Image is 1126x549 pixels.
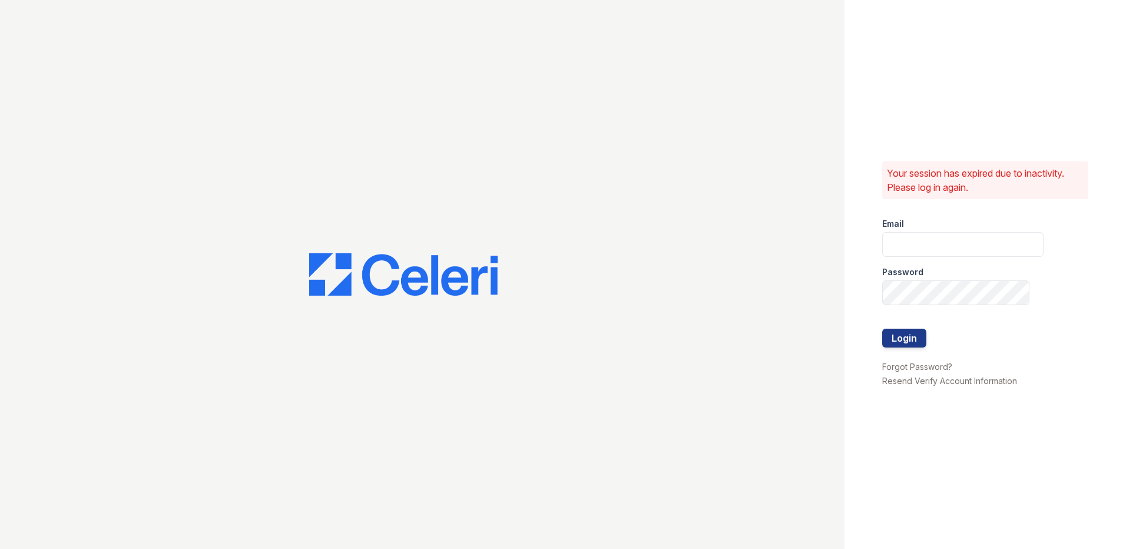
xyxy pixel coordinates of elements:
[882,376,1017,386] a: Resend Verify Account Information
[882,266,923,278] label: Password
[882,362,952,372] a: Forgot Password?
[882,218,904,230] label: Email
[882,329,926,348] button: Login
[887,166,1084,194] p: Your session has expired due to inactivity. Please log in again.
[309,253,498,296] img: CE_Logo_Blue-a8612792a0a2168367f1c8372b55b34899dd931a85d93a1a3d3e32e68fde9ad4.png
